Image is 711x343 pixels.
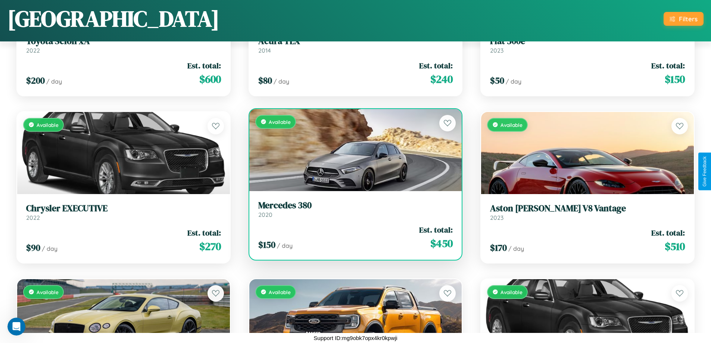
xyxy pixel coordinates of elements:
[506,78,521,85] span: / day
[490,47,503,54] span: 2023
[665,239,685,254] span: $ 510
[490,203,685,214] h3: Aston [PERSON_NAME] V8 Vantage
[258,211,272,218] span: 2020
[26,241,40,254] span: $ 90
[187,60,221,71] span: Est. total:
[490,241,507,254] span: $ 170
[26,36,221,54] a: Toyota Scion xA2022
[258,74,272,87] span: $ 80
[258,36,453,47] h3: Acura TLX
[664,12,704,26] button: Filters
[490,203,685,221] a: Aston [PERSON_NAME] V8 Vantage2023
[26,203,221,214] h3: Chrysler EXECUTIVE
[46,78,62,85] span: / day
[42,245,57,252] span: / day
[258,47,271,54] span: 2014
[419,224,453,235] span: Est. total:
[7,3,219,34] h1: [GEOGRAPHIC_DATA]
[314,333,397,343] p: Support ID: mg9obk7opx4kr0kpwji
[269,119,291,125] span: Available
[651,60,685,71] span: Est. total:
[277,242,293,249] span: / day
[37,289,59,295] span: Available
[490,36,685,54] a: Fiat 500e2023
[258,200,453,218] a: Mercedes 3802020
[199,239,221,254] span: $ 270
[702,156,707,187] div: Give Feedback
[26,36,221,47] h3: Toyota Scion xA
[490,36,685,47] h3: Fiat 500e
[500,289,523,295] span: Available
[7,318,25,336] iframe: Intercom live chat
[651,227,685,238] span: Est. total:
[508,245,524,252] span: / day
[490,214,503,221] span: 2023
[26,47,40,54] span: 2022
[665,72,685,87] span: $ 150
[430,72,453,87] span: $ 240
[430,236,453,251] span: $ 450
[274,78,289,85] span: / day
[500,122,523,128] span: Available
[187,227,221,238] span: Est. total:
[258,200,453,211] h3: Mercedes 380
[419,60,453,71] span: Est. total:
[26,203,221,221] a: Chrysler EXECUTIVE2022
[37,122,59,128] span: Available
[26,214,40,221] span: 2022
[258,238,275,251] span: $ 150
[26,74,45,87] span: $ 200
[269,289,291,295] span: Available
[199,72,221,87] span: $ 600
[679,15,698,23] div: Filters
[258,36,453,54] a: Acura TLX2014
[490,74,504,87] span: $ 50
